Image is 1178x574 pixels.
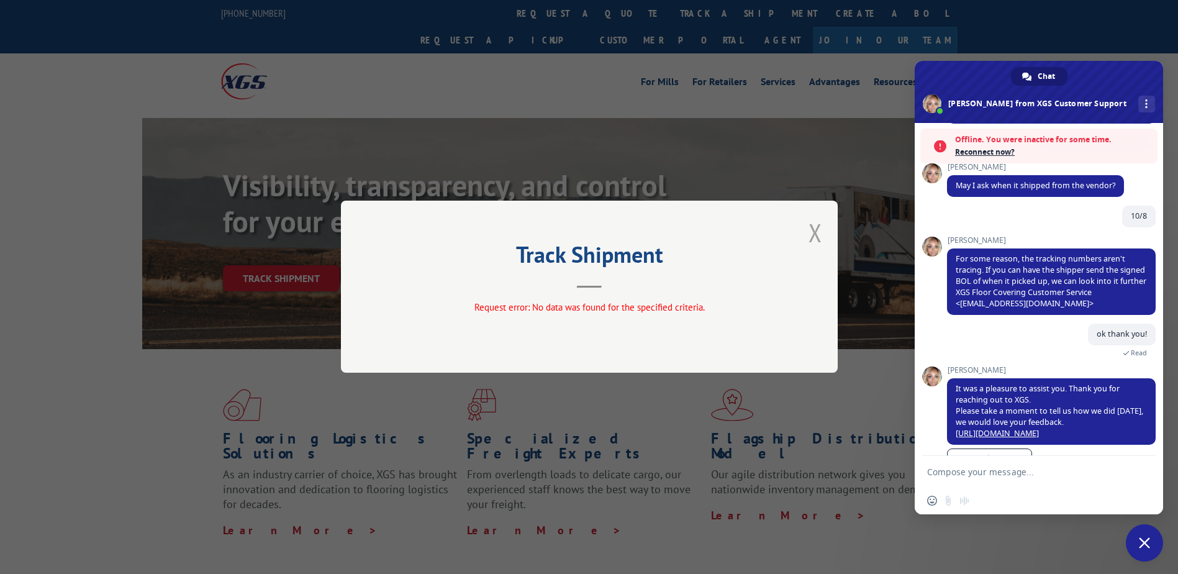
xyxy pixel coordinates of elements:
button: Close modal [809,216,822,249]
span: It was a pleasure to assist you. Thank you for reaching out to XGS. Please take a moment to tell ... [956,383,1143,439]
div: More channels [1138,96,1155,112]
h2: Track Shipment [403,246,776,270]
span: [PERSON_NAME] [947,163,1124,171]
span: Offline. You were inactive for some time. [955,134,1151,146]
span: Read [1131,348,1147,357]
span: Reconnect now? [955,146,1151,158]
span: Request error: No data was found for the specified criteria. [474,302,704,314]
span: May I ask when it shipped from the vendor? [956,180,1115,191]
div: Close chat [1126,524,1163,562]
div: Chat [1011,67,1067,86]
textarea: Compose your message... [927,467,1123,478]
span: For some reason, the tracking numbers aren't tracing. If you can have the shipper send the signed... [956,253,1146,309]
span: 10/8 [1131,211,1147,221]
span: Chat [1038,67,1055,86]
span: [PERSON_NAME] [947,366,1156,375]
span: ok thank you! [1097,329,1147,339]
a: [URL][DOMAIN_NAME] [956,428,1039,439]
a: Feedback Surveys [947,449,1032,468]
span: [PERSON_NAME] [947,236,1156,245]
span: Insert an emoji [927,496,937,506]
